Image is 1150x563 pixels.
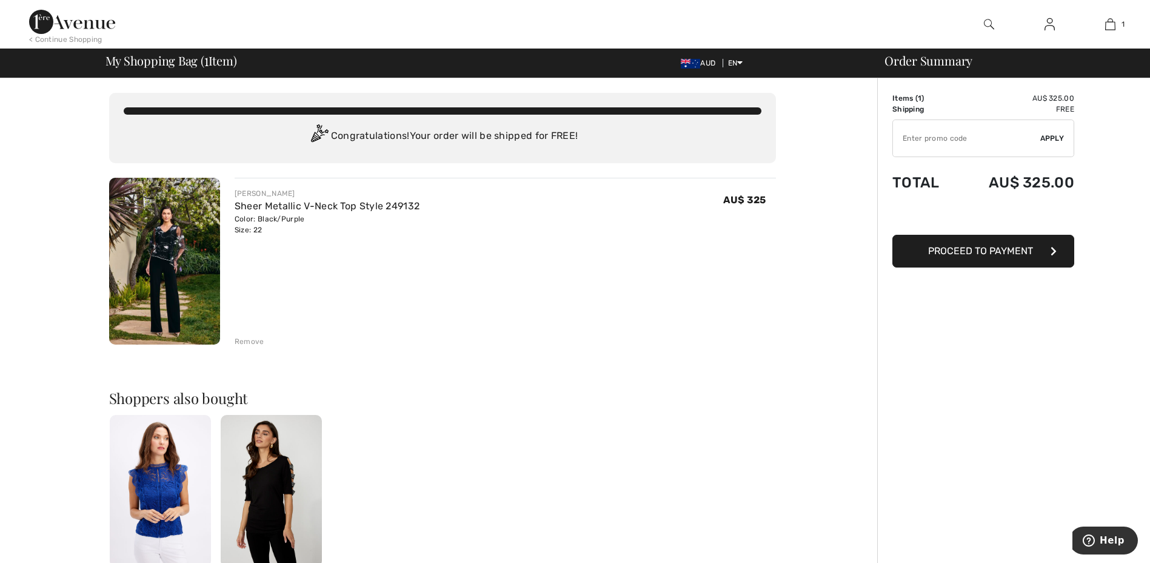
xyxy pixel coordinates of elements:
img: Congratulation2.svg [307,124,331,149]
div: < Continue Shopping [29,34,102,45]
img: Australian Dollar [681,59,700,69]
img: search the website [984,17,994,32]
h2: Shoppers also bought [109,391,776,405]
img: Sheer Metallic V-Neck Top Style 249132 [109,178,220,345]
td: Total [892,162,957,203]
div: Congratulations! Your order will be shipped for FREE! [124,124,761,149]
iframe: Opens a widget where you can find more information [1072,527,1138,557]
div: [PERSON_NAME] [235,188,420,199]
td: AU$ 325.00 [957,162,1074,203]
span: AU$ 325 [723,194,766,206]
span: 1 [204,52,209,67]
img: 1ère Avenue [29,10,115,34]
td: Items ( ) [892,93,957,104]
span: Apply [1040,133,1065,144]
span: 1 [918,94,921,103]
iframe: PayPal [892,203,1074,231]
div: Remove [235,336,264,347]
td: Free [957,104,1074,115]
td: Shipping [892,104,957,115]
img: My Bag [1105,17,1115,32]
img: My Info [1045,17,1055,32]
button: Proceed to Payment [892,235,1074,268]
a: 1 [1080,17,1140,32]
td: AU$ 325.00 [957,93,1074,104]
a: Sheer Metallic V-Neck Top Style 249132 [235,200,420,212]
span: AUD [681,59,720,67]
div: Order Summary [870,55,1143,67]
span: 1 [1122,19,1125,30]
span: My Shopping Bag ( Item) [105,55,237,67]
a: Sign In [1035,17,1065,32]
span: Proceed to Payment [928,245,1033,257]
span: EN [728,59,743,67]
input: Promo code [893,120,1040,157]
div: Color: Black/Purple Size: 22 [235,214,420,235]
